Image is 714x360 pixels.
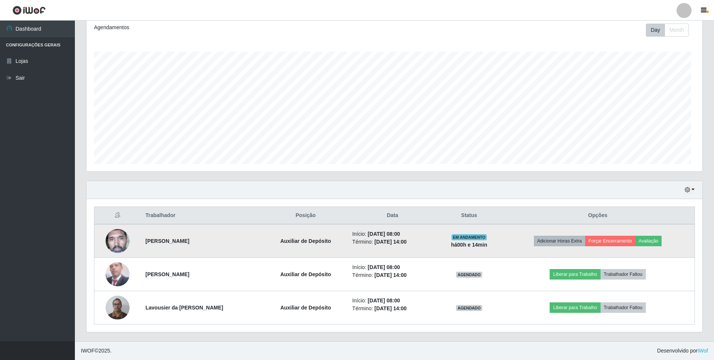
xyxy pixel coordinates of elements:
[352,230,433,238] li: Início:
[646,24,689,37] div: First group
[352,238,433,246] li: Término:
[146,305,224,311] strong: Lavousier da [PERSON_NAME]
[698,348,708,354] a: iWof
[280,271,331,277] strong: Auxiliar de Depósito
[12,6,46,15] img: CoreUI Logo
[534,236,585,246] button: Adicionar Horas Extra
[550,302,600,313] button: Liberar para Trabalho
[585,236,635,246] button: Forçar Encerramento
[106,261,130,287] img: 1740078176473.jpeg
[601,269,646,280] button: Trabalhador Faltou
[81,348,95,354] span: IWOF
[264,207,348,225] th: Posição
[451,242,487,248] strong: há 00 h e 14 min
[106,216,130,266] img: 1672757471679.jpeg
[94,24,338,31] div: Agendamentos
[601,302,646,313] button: Trabalhador Faltou
[646,24,695,37] div: Toolbar with button groups
[452,234,487,240] span: EM ANDAMENTO
[374,272,407,278] time: [DATE] 14:00
[368,264,400,270] time: [DATE] 08:00
[352,263,433,271] li: Início:
[146,238,189,244] strong: [PERSON_NAME]
[635,236,662,246] button: Avaliação
[280,305,331,311] strong: Auxiliar de Depósito
[146,271,189,277] strong: [PERSON_NAME]
[106,292,130,323] img: 1746326143997.jpeg
[352,297,433,305] li: Início:
[456,272,482,278] span: AGENDADO
[665,24,689,37] button: Month
[280,238,331,244] strong: Auxiliar de Depósito
[352,305,433,312] li: Término:
[368,231,400,237] time: [DATE] 08:00
[374,239,407,245] time: [DATE] 14:00
[501,207,695,225] th: Opções
[352,271,433,279] li: Término:
[141,207,264,225] th: Trabalhador
[657,347,708,355] span: Desenvolvido por
[456,305,482,311] span: AGENDADO
[437,207,501,225] th: Status
[550,269,600,280] button: Liberar para Trabalho
[368,298,400,303] time: [DATE] 08:00
[646,24,665,37] button: Day
[348,207,437,225] th: Data
[374,305,407,311] time: [DATE] 14:00
[81,347,112,355] span: © 2025 .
